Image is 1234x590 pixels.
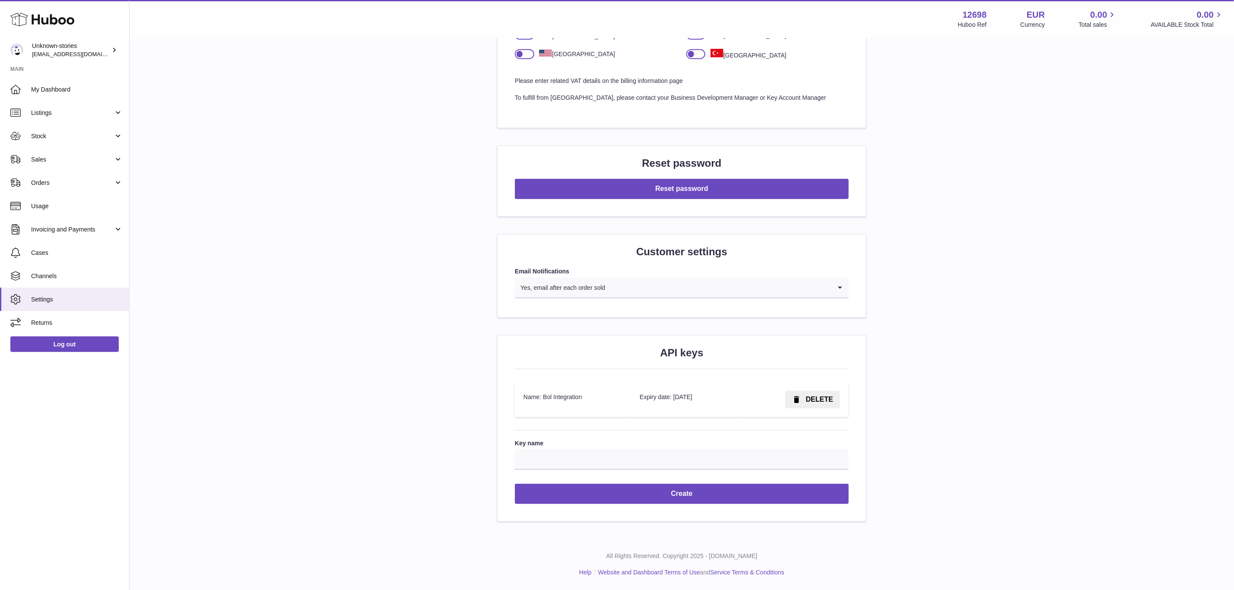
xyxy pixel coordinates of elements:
p: All Rights Reserved. Copyright 2025 - [DOMAIN_NAME] [136,552,1227,560]
span: Settings [31,295,123,304]
a: Website and Dashboard Terms of Use [598,569,700,576]
button: Reset password [515,179,849,199]
h2: Customer settings [515,245,849,259]
div: Unknown-stories [32,42,110,58]
li: and [595,569,784,577]
span: My Dashboard [31,86,123,94]
img: TR [711,49,723,57]
td: Name: Bol Integration [515,382,631,417]
p: Please enter related VAT details on the billing information page [515,77,849,85]
span: 0.00 [1197,9,1214,21]
img: internalAdmin-12698@internal.huboo.com [10,44,23,57]
div: Currency [1021,21,1045,29]
span: Yes, email after each order sold [515,278,606,298]
a: 0.00 Total sales [1079,9,1117,29]
div: Search for option [515,278,849,298]
a: 0.00 AVAILABLE Stock Total [1151,9,1224,29]
img: US [539,50,552,57]
span: Orders [31,179,114,187]
strong: 12698 [963,9,987,21]
span: Stock [31,132,114,140]
a: Service Terms & Conditions [710,569,784,576]
span: Cases [31,249,123,257]
p: To fulfill from [GEOGRAPHIC_DATA], please contact your Business Development Manager or Key Accoun... [515,94,849,102]
div: Huboo Ref [958,21,987,29]
h2: Reset password [515,156,849,170]
span: Channels [31,272,123,280]
span: 0.00 [1091,9,1107,21]
span: Sales [31,155,114,164]
a: Reset password [515,185,849,192]
label: Key name [515,439,849,447]
label: Email Notifications [515,267,849,276]
input: Search for option [606,278,831,298]
div: [GEOGRAPHIC_DATA] [534,50,615,59]
span: [EMAIL_ADDRESS][DOMAIN_NAME] [32,51,127,57]
span: DELETE [806,396,833,403]
span: Usage [31,202,123,210]
span: AVAILABLE Stock Total [1151,21,1224,29]
span: Invoicing and Payments [31,225,114,234]
button: Create [515,484,849,504]
div: [GEOGRAPHIC_DATA] [705,49,786,60]
a: Log out [10,336,119,352]
h2: API keys [515,346,849,360]
button: DELETE [785,391,840,409]
td: Expiry date: [DATE] [631,382,738,417]
a: Help [579,569,592,576]
span: Total sales [1079,21,1117,29]
strong: EUR [1027,9,1045,21]
span: Returns [31,319,123,327]
span: Listings [31,109,114,117]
